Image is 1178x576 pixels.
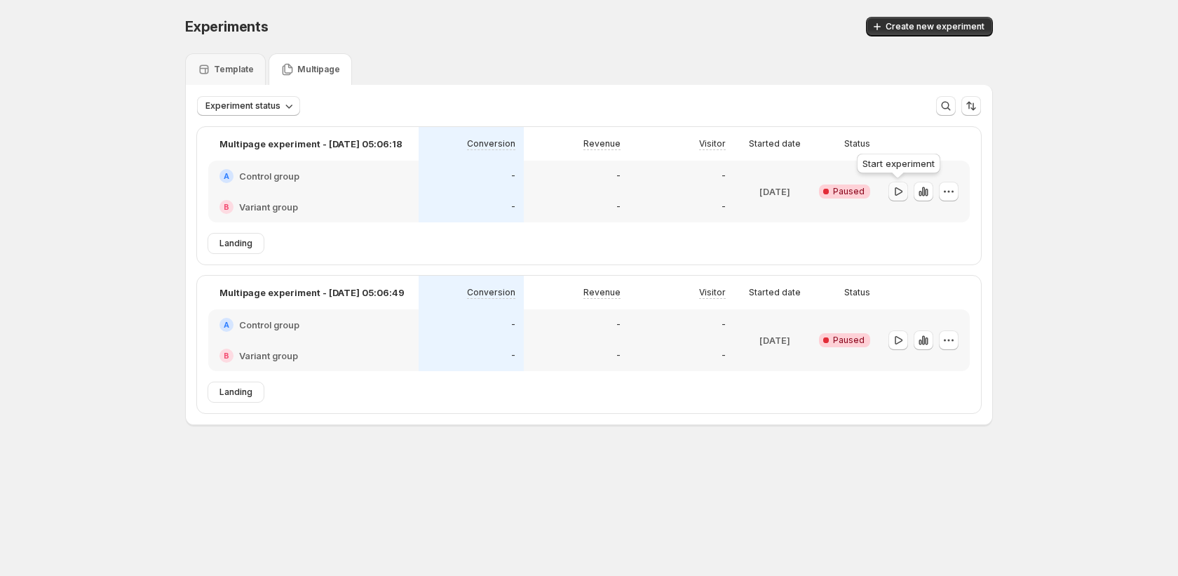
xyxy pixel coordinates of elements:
p: Multipage [297,64,340,75]
p: [DATE] [759,333,790,347]
p: - [722,350,726,361]
p: Multipage experiment - [DATE] 05:06:49 [219,286,405,300]
span: Paused [833,186,865,197]
p: Visitor [699,138,726,149]
button: Create new experiment [866,17,993,36]
button: Sort the results [961,96,981,116]
span: Paused [833,335,865,346]
p: - [722,170,726,182]
p: Started date [749,287,801,298]
h2: Variant group [239,200,298,214]
p: Started date [749,138,801,149]
button: Experiment status [197,96,300,116]
p: Status [844,287,870,298]
p: - [511,201,515,213]
p: Status [844,138,870,149]
h2: Control group [239,169,299,183]
p: Visitor [699,287,726,298]
h2: B [224,203,229,211]
h2: Variant group [239,349,298,363]
p: - [511,170,515,182]
span: Landing [219,387,252,398]
p: - [616,319,621,330]
p: - [511,319,515,330]
span: Landing [219,238,252,249]
p: Template [214,64,254,75]
p: - [616,201,621,213]
span: Experiments [185,18,269,35]
h2: Control group [239,318,299,332]
span: Experiment status [205,100,280,112]
p: - [722,201,726,213]
p: Conversion [467,138,515,149]
h2: A [224,172,229,180]
p: Revenue [583,287,621,298]
p: - [616,170,621,182]
h2: A [224,321,229,329]
p: [DATE] [759,185,790,199]
p: - [722,319,726,330]
p: Conversion [467,287,515,298]
p: Multipage experiment - [DATE] 05:06:18 [219,137,402,151]
p: - [511,350,515,361]
p: Revenue [583,138,621,149]
span: Create new experiment [886,21,984,32]
p: - [616,350,621,361]
h2: B [224,351,229,360]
